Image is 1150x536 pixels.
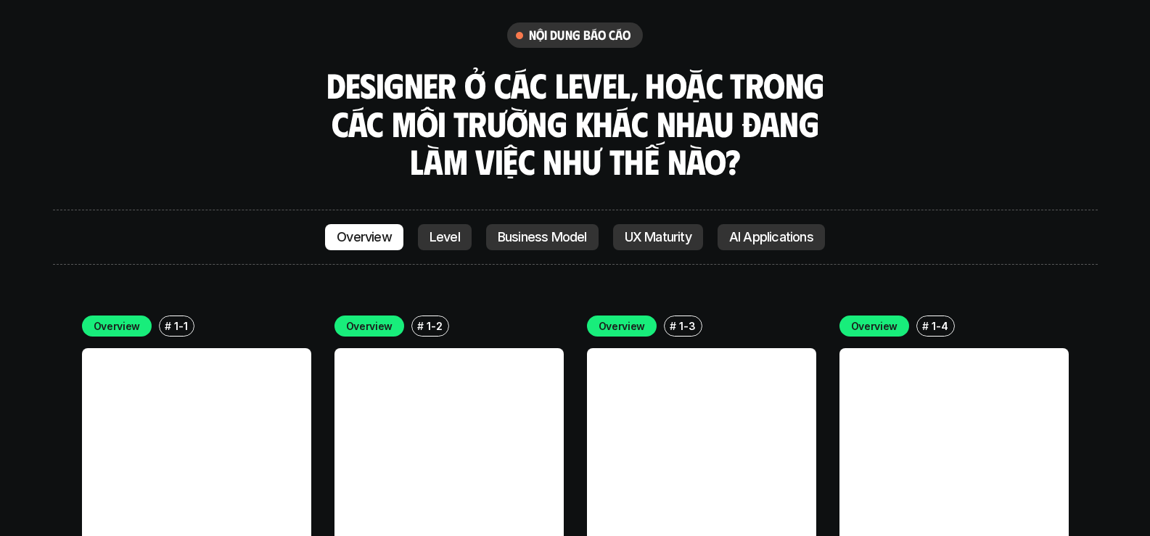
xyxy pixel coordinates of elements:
h6: nội dung báo cáo [529,27,631,44]
a: AI Applications [718,224,825,250]
p: Overview [346,318,393,334]
h3: Designer ở các level, hoặc trong các môi trường khác nhau đang làm việc như thế nào? [321,66,829,181]
h6: # [417,321,424,331]
p: Overview [337,230,392,244]
p: 1-4 [932,318,948,334]
p: 1-2 [427,318,442,334]
a: Business Model [486,224,599,250]
p: 1-3 [679,318,695,334]
p: Overview [94,318,141,334]
p: AI Applications [729,230,813,244]
a: Level [418,224,472,250]
p: Level [430,230,460,244]
p: Business Model [498,230,587,244]
h6: # [922,321,929,331]
a: Overview [325,224,403,250]
p: Overview [851,318,898,334]
p: Overview [599,318,646,334]
h6: # [670,321,676,331]
a: UX Maturity [613,224,703,250]
p: 1-1 [174,318,187,334]
p: UX Maturity [625,230,691,244]
h6: # [165,321,171,331]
